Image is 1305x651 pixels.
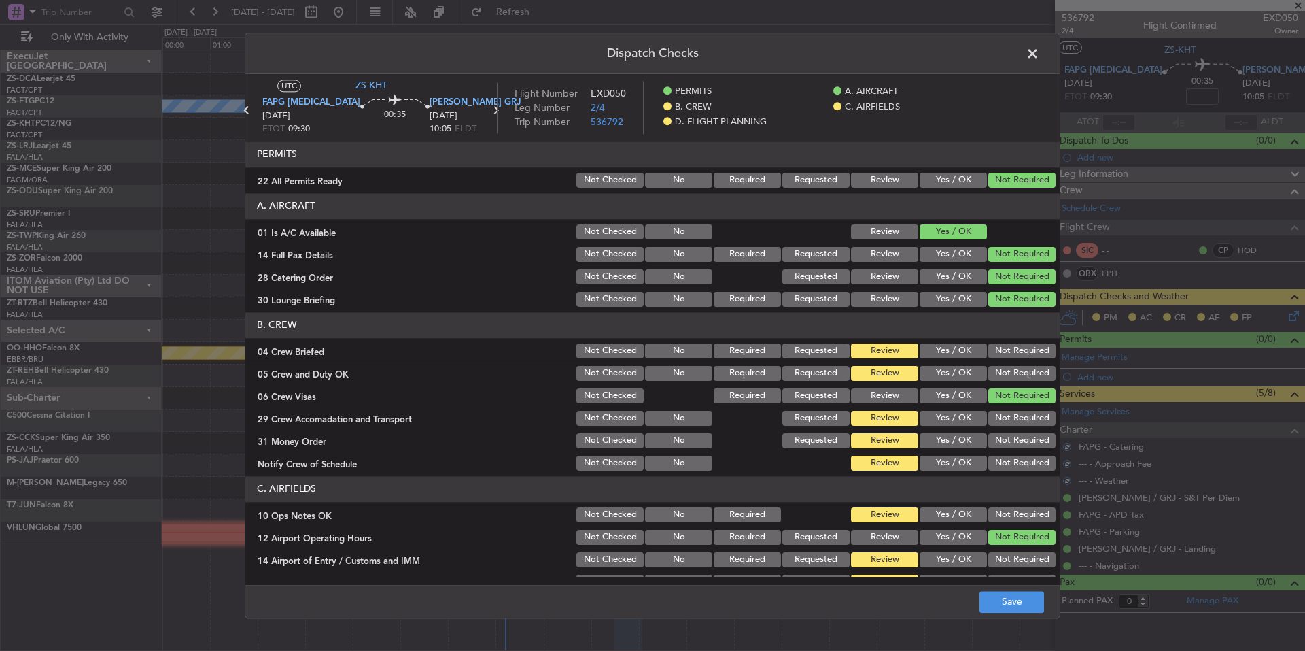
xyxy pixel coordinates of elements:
header: Dispatch Checks [245,33,1060,74]
button: Not Required [988,388,1056,403]
button: Not Required [988,507,1056,522]
button: Not Required [988,552,1056,567]
button: Not Required [988,530,1056,545]
button: Not Required [988,456,1056,471]
button: Not Required [988,292,1056,307]
button: Not Required [988,269,1056,284]
button: Not Required [988,575,1056,590]
button: Not Required [988,411,1056,426]
button: Not Required [988,247,1056,262]
button: Not Required [988,173,1056,188]
button: Not Required [988,366,1056,381]
button: Not Required [988,344,1056,358]
button: Not Required [988,433,1056,448]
